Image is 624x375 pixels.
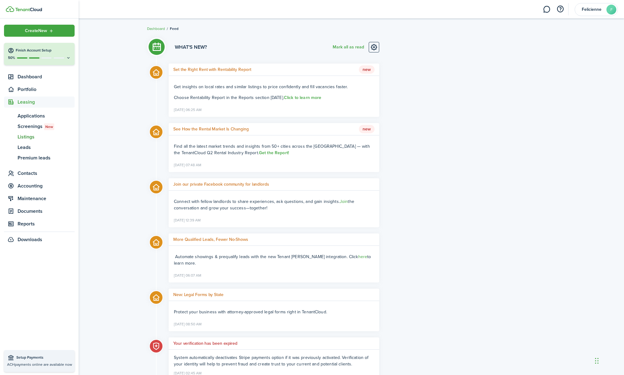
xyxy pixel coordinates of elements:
[18,86,75,93] span: Portfolio
[173,236,248,243] h5: More Qualified Leads, Fewer No-Shows
[4,111,75,121] a: Applications
[173,340,237,347] h5: Your verification has been expired
[4,153,75,163] a: Premium leads
[18,220,75,228] span: Reports
[174,198,354,211] span: the conversation and grow your success—together!
[18,208,75,215] span: Documents
[174,271,201,279] time: [DATE] 06:07 AM
[18,73,75,80] span: Dashboard
[8,55,15,60] p: 50%
[18,195,75,202] span: Maintenance
[18,98,75,106] span: Leasing
[18,123,75,130] span: Screenings
[174,160,201,168] time: [DATE] 07:48 AM
[15,8,42,11] img: TenantCloud
[4,218,75,229] a: Reports
[170,26,179,31] span: Feed
[18,182,75,190] span: Accounting
[16,355,72,361] span: Setup Payments
[173,181,269,187] h5: Join our private Facebook community for landlords
[4,142,75,153] a: Leads
[541,2,552,17] a: Messaging
[6,6,14,12] img: TenantCloud
[4,121,75,132] a: ScreeningsNew
[25,29,47,33] span: Create New
[4,43,75,65] button: Finish Account Setup50%
[359,125,375,134] span: New
[18,133,75,141] span: Listings
[174,309,327,315] span: Protect your business with attorney-approved legal forms right in TenantCloud.
[173,126,249,132] h5: See How the Rental Market Is Changing
[7,362,72,367] p: ACH
[173,66,251,73] h5: Set the Right Rent with Rentability Report
[4,350,75,372] a: Setup PaymentsACHpayments online are available now
[174,319,202,328] time: [DATE] 08:50 AM
[555,4,565,14] button: Open resource center
[333,42,364,52] button: Mark all as read
[579,7,604,12] span: Felicienne
[18,154,75,162] span: Premium leads
[45,124,53,130] span: New
[18,144,75,151] span: Leads
[4,132,75,142] a: Listings
[15,362,72,367] span: payments online are available now
[18,236,42,243] span: Downloads
[174,253,371,266] span: to learn more.
[174,216,201,224] time: [DATE] 12:39 AM
[18,170,75,177] span: Contacts
[147,26,165,31] a: Dashboard
[174,105,202,113] time: [DATE] 06:25 AM
[284,94,322,101] a: Click to learn more
[174,143,370,156] span: Find all the latest market trends and insights from 50+ cities across the [GEOGRAPHIC_DATA] — wit...
[358,253,367,260] a: here
[175,43,207,51] h3: What's new?
[606,5,616,14] avatar-text: F
[174,354,368,367] span: System automatically deactivates Stripe payments option if it was previously activated. Verificat...
[259,150,289,156] a: Get the Report!
[18,112,75,120] span: Applications
[174,94,374,101] p: Choose Rentability Report in the Reports section [DATE].
[16,48,71,53] h4: Finish Account Setup
[595,352,599,370] div: Drag
[174,84,374,90] p: Get insights on local rates and similar listings to price confidently and fill vacancies faster.
[518,308,624,375] iframe: Chat Widget
[174,198,340,205] span: Connect with fellow landlords to share experiences, ask questions, and gain insights.
[4,25,75,37] button: Open menu
[174,253,358,260] span: Automate showings & prequalify leads with the new Tenant [PERSON_NAME] integration. Click
[173,291,224,298] h5: New: Legal Forms by State
[340,198,348,205] a: Join
[359,65,375,74] span: New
